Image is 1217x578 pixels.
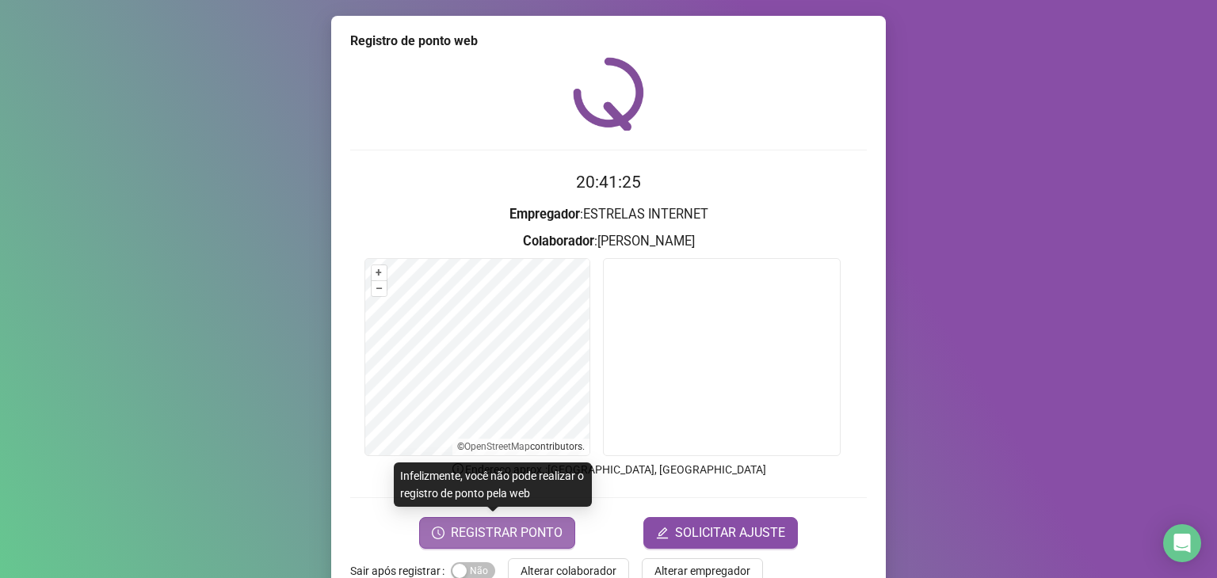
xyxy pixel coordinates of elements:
time: 20:41:25 [576,173,641,192]
strong: Empregador [509,207,580,222]
img: QRPoint [573,57,644,131]
button: + [372,265,387,280]
div: Registro de ponto web [350,32,867,51]
button: REGISTRAR PONTO [419,517,575,549]
span: REGISTRAR PONTO [451,523,563,542]
li: © contributors. [457,441,585,452]
button: editSOLICITAR AJUSTE [643,517,798,549]
span: edit [656,527,669,539]
div: Open Intercom Messenger [1163,524,1201,562]
div: Infelizmente, você não pode realizar o registro de ponto pela web [394,462,592,507]
span: clock-circle [432,527,444,539]
a: OpenStreetMap [464,441,530,452]
p: Endereço aprox. : [GEOGRAPHIC_DATA], [GEOGRAPHIC_DATA] [350,461,867,478]
strong: Colaborador [523,234,594,249]
h3: : ESTRELAS INTERNET [350,204,867,225]
button: – [372,281,387,296]
span: SOLICITAR AJUSTE [675,523,785,542]
h3: : [PERSON_NAME] [350,231,867,252]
